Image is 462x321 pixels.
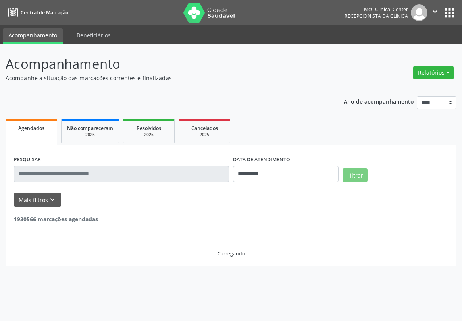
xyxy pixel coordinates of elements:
[71,28,116,42] a: Beneficiários
[185,132,224,138] div: 2025
[14,215,98,223] strong: 1930566 marcações agendadas
[345,13,408,19] span: Recepcionista da clínica
[431,7,439,16] i: 
[191,125,218,131] span: Cancelados
[6,74,321,82] p: Acompanhe a situação das marcações correntes e finalizadas
[14,193,61,207] button: Mais filtroskeyboard_arrow_down
[345,6,408,13] div: McC Clinical Center
[344,96,414,106] p: Ano de acompanhamento
[129,132,169,138] div: 2025
[413,66,454,79] button: Relatórios
[67,125,113,131] span: Não compareceram
[443,6,456,20] button: apps
[233,154,290,166] label: DATA DE ATENDIMENTO
[343,168,368,182] button: Filtrar
[3,28,63,44] a: Acompanhamento
[6,6,68,19] a: Central de Marcação
[411,4,427,21] img: img
[6,54,321,74] p: Acompanhamento
[67,132,113,138] div: 2025
[48,195,57,204] i: keyboard_arrow_down
[427,4,443,21] button: 
[218,250,245,257] div: Carregando
[137,125,161,131] span: Resolvidos
[18,125,44,131] span: Agendados
[14,154,41,166] label: PESQUISAR
[21,9,68,16] span: Central de Marcação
